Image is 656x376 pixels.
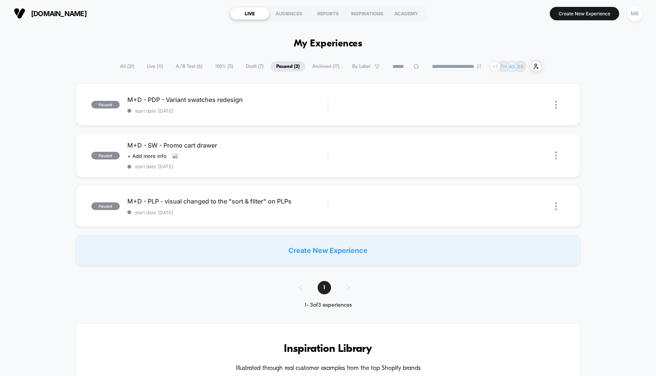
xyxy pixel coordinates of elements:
[91,202,120,210] span: paused
[127,197,328,205] span: M+D - PLP - visual changed to the "sort & filter" on PLPs
[230,7,269,20] div: LIVE
[209,61,239,72] span: 100% ( 5 )
[550,7,619,20] button: Create New Experience
[555,101,557,109] img: close
[352,64,371,69] span: By Label
[114,61,140,72] span: All ( 21 )
[127,96,328,103] span: M+D - PDP - Variant swatches redesign
[627,6,642,21] div: MB
[127,153,166,159] span: + Add more info
[625,6,644,21] button: MB
[91,152,120,159] span: paused
[12,7,89,20] button: [DOMAIN_NAME]
[76,235,581,266] div: Create New Experience
[270,61,305,72] span: Paused ( 3 )
[291,302,365,309] div: 1 - 3 of 3 experiences
[99,343,558,355] h3: Inspiration Library
[348,7,387,20] div: INSPIRATIONS
[240,61,269,72] span: Draft ( 7 )
[91,101,120,108] span: paused
[477,64,481,69] img: end
[518,64,524,69] p: BB
[127,108,328,114] span: start date: [DATE]
[170,61,208,72] span: A/B Test ( 6 )
[509,64,515,69] p: AS
[269,7,308,20] div: AUDIENCES
[141,61,169,72] span: Live ( 11 )
[387,7,426,20] div: ACADEMY
[555,151,557,159] img: close
[308,7,348,20] div: REPORTS
[99,365,558,372] h4: Illustrated through real customer examples from the top Shopify brands
[490,61,501,72] div: + 7
[127,210,328,215] span: start date: [DATE]
[294,38,363,49] h1: My Experiences
[127,164,328,169] span: start date: [DATE]
[318,281,331,294] span: 1
[307,61,345,72] span: Archived ( 17 )
[500,64,507,69] p: TH
[14,8,25,19] img: Visually logo
[555,202,557,210] img: close
[31,10,87,18] span: [DOMAIN_NAME]
[127,141,328,149] span: M+D - SW - Promo cart drawer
